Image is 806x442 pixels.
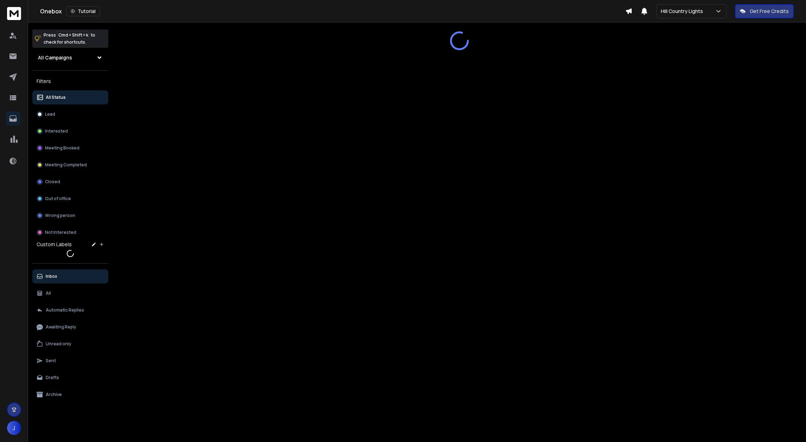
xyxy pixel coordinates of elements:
[735,4,794,18] button: Get Free Credits
[32,225,108,239] button: Not Interested
[38,54,72,61] h1: All Campaigns
[7,421,21,435] button: J
[32,124,108,138] button: Interested
[46,392,62,397] p: Archive
[45,179,60,185] p: Closed
[46,324,76,330] p: Awaiting Reply
[45,145,79,151] p: Meeting Booked
[32,320,108,334] button: Awaiting Reply
[40,6,625,16] div: Onebox
[46,307,84,313] p: Automatic Replies
[46,341,71,347] p: Unread only
[45,230,76,235] p: Not Interested
[32,303,108,317] button: Automatic Replies
[32,141,108,155] button: Meeting Booked
[66,6,100,16] button: Tutorial
[32,354,108,368] button: Sent
[46,358,56,364] p: Sent
[32,371,108,385] button: Drafts
[32,107,108,121] button: Lead
[32,175,108,189] button: Closed
[46,290,51,296] p: All
[32,51,108,65] button: All Campaigns
[32,286,108,300] button: All
[45,162,87,168] p: Meeting Completed
[37,241,72,248] h3: Custom Labels
[45,213,75,218] p: Wrong person
[32,209,108,223] button: Wrong person
[44,32,95,46] p: Press to check for shortcuts.
[750,8,789,15] p: Get Free Credits
[32,192,108,206] button: Out of office
[32,158,108,172] button: Meeting Completed
[46,274,57,279] p: Inbox
[45,128,68,134] p: Interested
[32,387,108,402] button: Archive
[32,269,108,283] button: Inbox
[57,31,89,39] span: Cmd + Shift + k
[45,196,71,201] p: Out of office
[32,337,108,351] button: Unread only
[32,76,108,86] h3: Filters
[46,375,59,380] p: Drafts
[32,90,108,104] button: All Status
[46,95,66,100] p: All Status
[45,111,55,117] p: Lead
[661,8,706,15] p: Hill Country Lights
